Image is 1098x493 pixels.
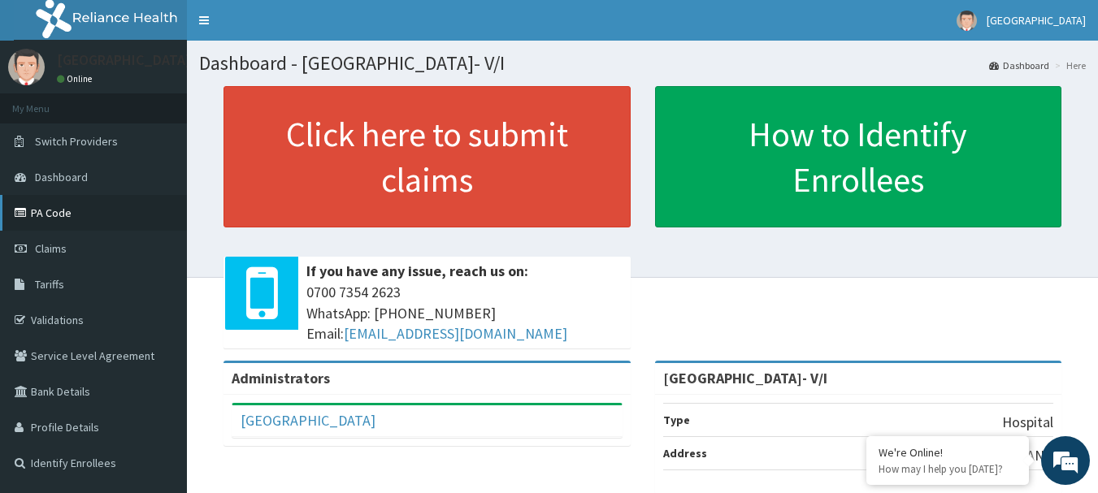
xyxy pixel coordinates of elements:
a: Click here to submit claims [224,86,631,227]
img: User Image [8,49,45,85]
h1: Dashboard - [GEOGRAPHIC_DATA]- V/I [199,53,1086,74]
b: Type [663,413,690,427]
img: User Image [957,11,977,31]
a: Online [57,73,96,84]
span: Switch Providers [35,134,118,149]
a: Dashboard [989,58,1049,72]
span: Dashboard [35,170,88,184]
span: [GEOGRAPHIC_DATA] [987,13,1086,28]
li: Here [1051,58,1086,72]
a: How to Identify Enrollees [655,86,1062,227]
span: 0700 7354 2623 WhatsApp: [PHONE_NUMBER] Email: [306,282,623,344]
p: How may I help you today? [879,462,1017,476]
strong: [GEOGRAPHIC_DATA]- V/I [663,369,827,387]
p: Hospital [1002,412,1053,433]
b: If you have any issue, reach us on: [306,262,528,280]
b: Administrators [232,369,330,387]
div: We're Online! [879,445,1017,460]
span: Claims [35,241,67,256]
a: [GEOGRAPHIC_DATA] [241,411,375,430]
p: [GEOGRAPHIC_DATA] [57,53,191,67]
span: Tariffs [35,277,64,292]
a: [EMAIL_ADDRESS][DOMAIN_NAME] [344,324,567,343]
b: Address [663,446,707,461]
